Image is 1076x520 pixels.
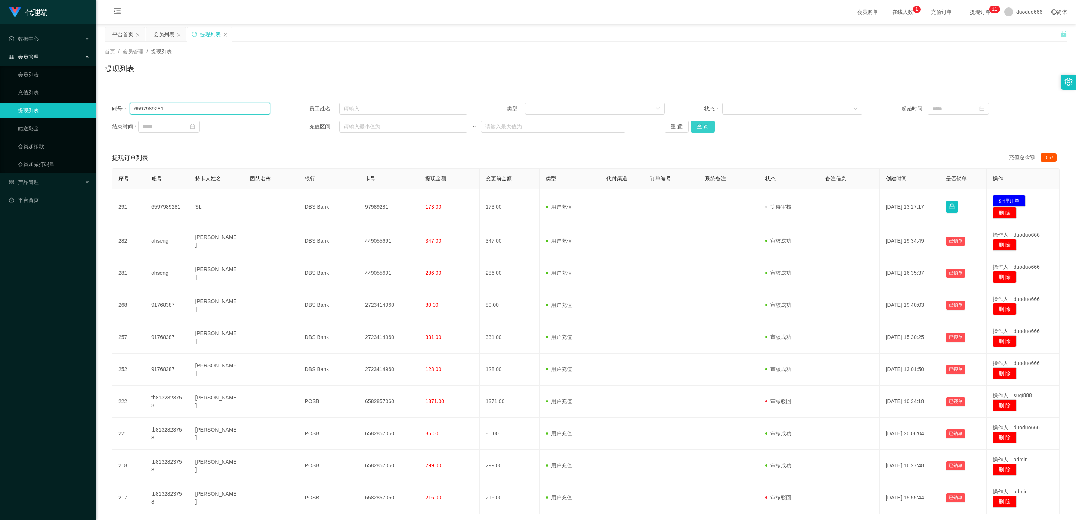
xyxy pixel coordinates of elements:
[425,204,441,210] span: 173.00
[993,303,1017,315] button: 删 除
[1009,153,1060,162] div: 充值总金额：
[118,49,120,55] span: /
[359,257,419,289] td: 449055691
[480,225,540,257] td: 347.00
[189,225,244,257] td: [PERSON_NAME]
[946,461,965,470] button: 已锁单
[480,418,540,450] td: 86.00
[145,450,189,482] td: tb8132823758
[425,175,446,181] span: 提现金额
[18,85,90,100] a: 充值列表
[359,418,419,450] td: 6582857060
[105,0,130,24] i: 图标: menu-fold
[151,49,172,55] span: 提现列表
[189,386,244,418] td: [PERSON_NAME]
[112,153,148,162] span: 提现订单列表
[480,482,540,514] td: 216.00
[112,257,145,289] td: 281
[250,175,271,181] span: 团队名称
[880,418,940,450] td: [DATE] 20:06:04
[880,386,940,418] td: [DATE] 10:34:18
[359,354,419,386] td: 2723414960
[299,321,359,354] td: DBS Bank
[480,386,540,418] td: 1371.00
[9,193,90,208] a: 图标: dashboard平台首页
[546,398,572,404] span: 用户充值
[467,123,481,131] span: ~
[825,175,846,181] span: 备注信息
[299,386,359,418] td: POSB
[946,237,965,246] button: 已锁单
[979,106,984,111] i: 图标: calendar
[546,463,572,468] span: 用户充值
[993,464,1017,476] button: 删 除
[480,354,540,386] td: 128.00
[9,54,14,59] i: 图标: table
[145,321,189,354] td: 91768387
[359,482,419,514] td: 6582857060
[880,289,940,321] td: [DATE] 19:40:03
[946,333,965,342] button: 已锁单
[200,27,221,41] div: 提现列表
[880,354,940,386] td: [DATE] 13:01:50
[425,366,441,372] span: 128.00
[880,450,940,482] td: [DATE] 16:27:48
[765,302,791,308] span: 审核成功
[853,106,858,112] i: 图标: down
[339,121,467,133] input: 请输入最小值为
[189,257,244,289] td: [PERSON_NAME]
[9,36,39,42] span: 数据中心
[299,189,359,225] td: DBS Bank
[880,321,940,354] td: [DATE] 15:30:25
[886,175,907,181] span: 创建时间
[765,430,791,436] span: 审核成功
[309,123,339,131] span: 充值区间：
[993,424,1040,430] span: 操作人：duoduo666
[365,175,375,181] span: 卡号
[18,121,90,136] a: 赠送彩金
[145,189,189,225] td: 6597989281
[993,264,1040,270] span: 操作人：duoduo666
[480,189,540,225] td: 173.00
[299,450,359,482] td: POSB
[192,32,197,37] i: 图标: sync
[359,189,419,225] td: 97989281
[123,49,143,55] span: 会员管理
[299,257,359,289] td: DBS Bank
[223,32,228,37] i: 图标: close
[299,482,359,514] td: POSB
[765,366,791,372] span: 审核成功
[946,365,965,374] button: 已锁单
[946,301,965,310] button: 已锁单
[946,201,958,213] button: 图标: lock
[299,354,359,386] td: DBS Bank
[359,321,419,354] td: 2723414960
[993,399,1017,411] button: 删 除
[154,27,174,41] div: 会员列表
[112,321,145,354] td: 257
[146,49,148,55] span: /
[993,296,1040,302] span: 操作人：duoduo666
[902,105,928,113] span: 起始时间：
[112,123,138,131] span: 结束时间：
[993,328,1040,334] span: 操作人：duoduo666
[993,457,1028,463] span: 操作人：admin
[993,335,1017,347] button: 删 除
[105,63,134,74] h1: 提现列表
[1060,30,1067,37] i: 图标: unlock
[112,418,145,450] td: 221
[118,175,129,181] span: 序号
[481,121,625,133] input: 请输入最大值为
[190,124,195,129] i: 图标: calendar
[993,367,1017,379] button: 删 除
[993,489,1028,495] span: 操作人：admin
[309,105,339,113] span: 员工姓名：
[136,32,140,37] i: 图标: close
[480,257,540,289] td: 286.00
[993,175,1003,181] span: 操作
[705,175,726,181] span: 系统备注
[1041,153,1057,162] span: 1557
[425,463,441,468] span: 299.00
[888,9,917,15] span: 在线人数
[993,496,1017,508] button: 删 除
